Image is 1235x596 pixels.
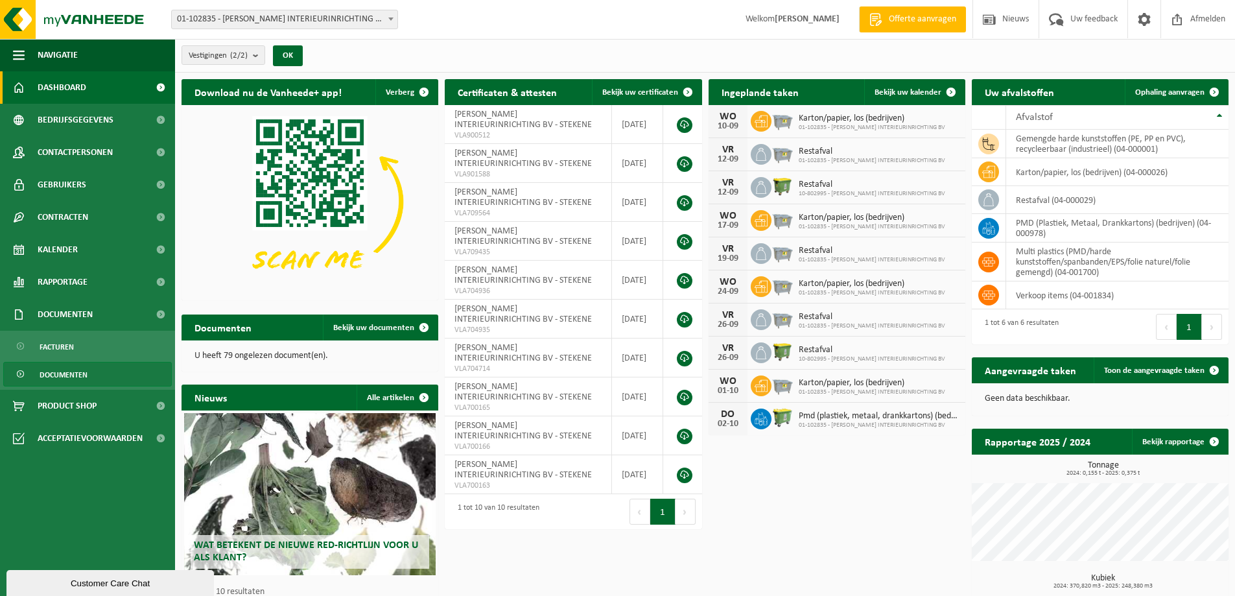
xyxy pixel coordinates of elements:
[454,247,602,257] span: VLA709435
[715,112,741,122] div: WO
[799,289,945,297] span: 01-102835 - [PERSON_NAME] INTERIEURINRICHTING BV
[172,10,397,29] span: 01-102835 - TONY VERCAUTEREN INTERIEURINRICHTING BV - STEKENE
[612,416,664,455] td: [DATE]
[357,385,437,411] a: Alle artikelen
[1006,214,1229,243] td: PMD (Plastiek, Metaal, Drankkartons) (bedrijven) (04-000978)
[194,352,425,361] p: U heeft 79 ongelezen document(en).
[189,46,248,66] span: Vestigingen
[612,183,664,222] td: [DATE]
[771,340,794,363] img: WB-1100-HPE-GN-50
[38,298,93,331] span: Documenten
[182,105,438,298] img: Download de VHEPlus App
[454,403,602,413] span: VLA700165
[612,339,664,377] td: [DATE]
[715,310,741,320] div: VR
[454,208,602,219] span: VLA709564
[799,157,945,165] span: 01-102835 - [PERSON_NAME] INTERIEURINRICHTING BV
[715,387,741,396] div: 01-10
[454,325,602,335] span: VLA704935
[799,322,945,330] span: 01-102835 - [PERSON_NAME] INTERIEURINRICHTING BV
[799,378,945,388] span: Karton/papier, los (bedrijven)
[454,481,602,491] span: VLA700163
[715,155,741,164] div: 12-09
[38,71,86,104] span: Dashboard
[194,540,418,563] span: Wat betekent de nieuwe RED-richtlijn voor u als klant?
[1125,79,1227,105] a: Ophaling aanvragen
[38,266,88,298] span: Rapportage
[38,233,78,266] span: Kalender
[1006,130,1229,158] td: gemengde harde kunststoffen (PE, PP en PVC), recycleerbaar (industrieel) (04-000001)
[230,51,248,60] count: (2/2)
[3,334,172,359] a: Facturen
[454,286,602,296] span: VLA704936
[182,315,265,340] h2: Documenten
[771,407,794,429] img: WB-0660-HPE-GN-50
[1006,243,1229,281] td: multi plastics (PMD/harde kunststoffen/spanbanden/EPS/folie naturel/folie gemengd) (04-001700)
[875,88,941,97] span: Bekijk uw kalender
[715,320,741,329] div: 26-09
[771,374,794,396] img: WB-2500-GAL-GY-01
[715,244,741,254] div: VR
[38,422,143,455] span: Acceptatievoorwaarden
[1094,357,1227,383] a: Toon de aangevraagde taken
[715,420,741,429] div: 02-10
[715,145,741,155] div: VR
[799,411,959,422] span: Pmd (plastiek, metaal, drankkartons) (bedrijven)
[799,223,945,231] span: 01-102835 - [PERSON_NAME] INTERIEURINRICHTING BV
[978,313,1059,341] div: 1 tot 6 van 6 resultaten
[1006,158,1229,186] td: karton/papier, los (bedrijven) (04-000026)
[771,307,794,329] img: WB-2500-GAL-GY-01
[38,104,113,136] span: Bedrijfsgegevens
[629,499,650,525] button: Previous
[771,241,794,263] img: WB-2500-GAL-GY-01
[454,421,592,441] span: [PERSON_NAME] INTERIEURINRICHTING BV - STEKENE
[775,14,840,24] strong: [PERSON_NAME]
[454,382,592,402] span: [PERSON_NAME] INTERIEURINRICHTING BV - STEKENE
[978,470,1229,477] span: 2024: 0,155 t - 2025: 0,375 t
[799,422,959,429] span: 01-102835 - [PERSON_NAME] INTERIEURINRICHTING BV
[273,45,303,66] button: OK
[445,79,570,104] h2: Certificaten & attesten
[386,88,414,97] span: Verberg
[799,113,945,124] span: Karton/papier, los (bedrijven)
[978,583,1229,590] span: 2024: 370,820 m3 - 2025: 248,380 m3
[715,254,741,263] div: 19-09
[612,300,664,339] td: [DATE]
[709,79,812,104] h2: Ingeplande taken
[799,345,945,355] span: Restafval
[454,304,592,324] span: [PERSON_NAME] INTERIEURINRICHTING BV - STEKENE
[602,88,678,97] span: Bekijk uw certificaten
[799,190,945,198] span: 10-802995 - [PERSON_NAME] INTERIEURINRICHTING BV
[715,376,741,387] div: WO
[650,499,676,525] button: 1
[40,335,74,359] span: Facturen
[333,324,414,332] span: Bekijk uw documenten
[771,109,794,131] img: WB-2500-GAL-GY-01
[454,130,602,141] span: VLA900512
[799,213,945,223] span: Karton/papier, los (bedrijven)
[612,144,664,183] td: [DATE]
[38,136,113,169] span: Contactpersonen
[612,455,664,494] td: [DATE]
[771,208,794,230] img: WB-2500-GAL-GY-01
[182,79,355,104] h2: Download nu de Vanheede+ app!
[454,442,602,452] span: VLA700166
[799,388,945,396] span: 01-102835 - [PERSON_NAME] INTERIEURINRICHTING BV
[799,355,945,363] span: 10-802995 - [PERSON_NAME] INTERIEURINRICHTING BV
[715,122,741,131] div: 10-09
[323,315,437,340] a: Bekijk uw documenten
[715,211,741,221] div: WO
[715,277,741,287] div: WO
[454,187,592,208] span: [PERSON_NAME] INTERIEURINRICHTING BV - STEKENE
[864,79,964,105] a: Bekijk uw kalender
[799,256,945,264] span: 01-102835 - [PERSON_NAME] INTERIEURINRICHTING BV
[1006,281,1229,309] td: verkoop items (04-001834)
[454,265,592,285] span: [PERSON_NAME] INTERIEURINRICHTING BV - STEKENE
[454,149,592,169] span: [PERSON_NAME] INTERIEURINRICHTING BV - STEKENE
[972,79,1067,104] h2: Uw afvalstoffen
[182,385,240,410] h2: Nieuws
[715,353,741,363] div: 26-09
[676,499,696,525] button: Next
[612,222,664,261] td: [DATE]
